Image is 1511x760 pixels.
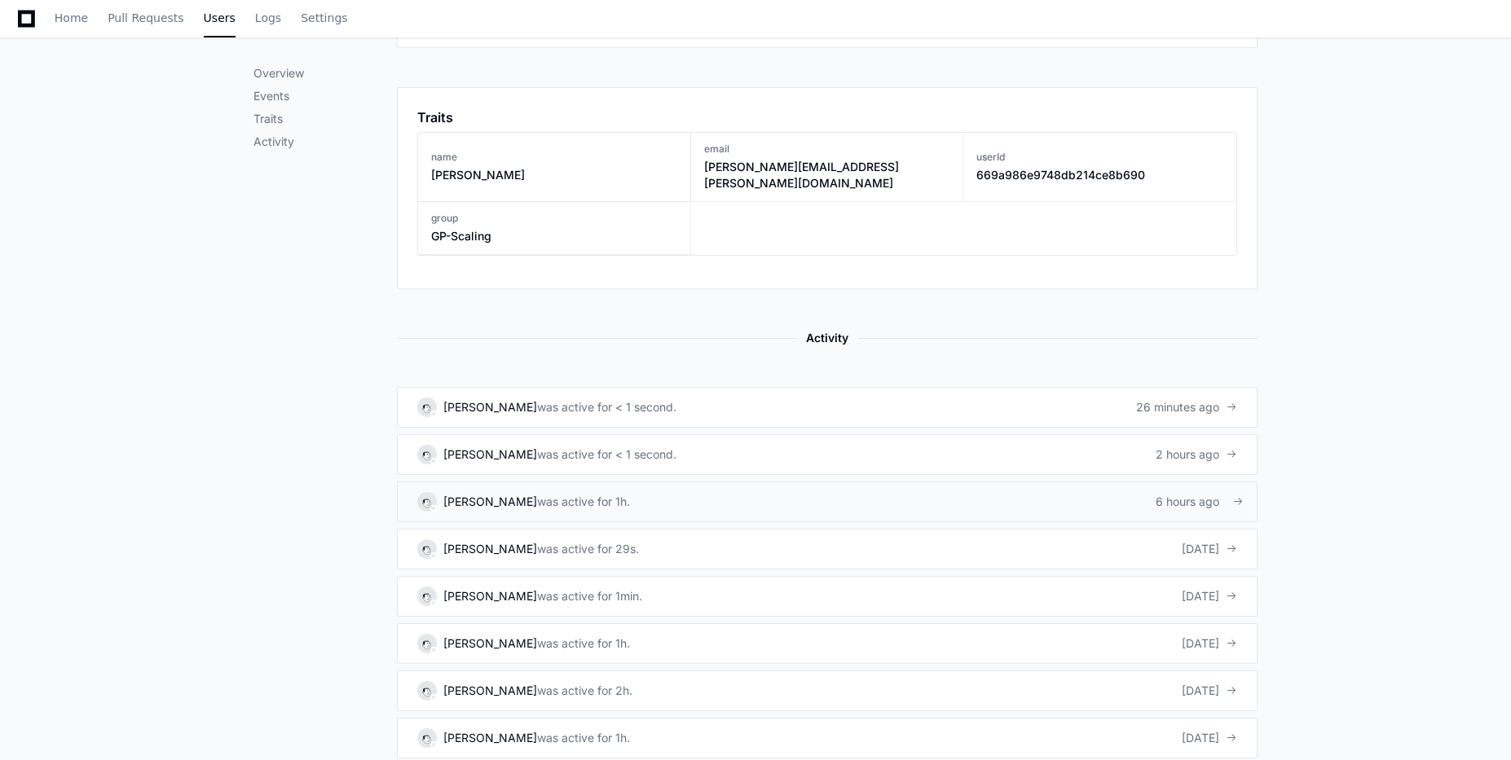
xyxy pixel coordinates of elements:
[419,683,434,698] img: 10.svg
[537,635,630,652] div: was active for 1h.
[255,13,281,23] span: Logs
[55,13,88,23] span: Home
[419,494,434,509] img: 10.svg
[537,541,639,557] div: was active for 29s.
[417,108,453,127] h1: Traits
[253,88,397,104] p: Events
[419,399,434,415] img: 10.svg
[253,134,397,150] p: Activity
[253,65,397,81] p: Overview
[397,576,1258,617] a: [PERSON_NAME]was active for 1min.[DATE]
[397,670,1258,711] a: [PERSON_NAME]was active for 2h.[DATE]
[537,494,630,510] div: was active for 1h.
[537,683,632,699] div: was active for 2h.
[431,167,525,183] h3: [PERSON_NAME]
[537,588,642,604] div: was active for 1min.
[1156,494,1237,510] div: 6 hours ago
[443,541,537,557] div: [PERSON_NAME]
[419,588,434,604] img: 10.svg
[397,481,1258,522] a: [PERSON_NAME]was active for 1h.6 hours ago
[443,588,537,604] div: [PERSON_NAME]
[537,446,676,463] div: was active for < 1 second.
[443,683,537,699] div: [PERSON_NAME]
[397,434,1258,475] a: [PERSON_NAME]was active for < 1 second.2 hours ago
[537,730,630,746] div: was active for 1h.
[431,228,491,244] h3: GP-Scaling
[704,143,950,156] h3: email
[431,151,525,164] h3: name
[431,212,491,225] h3: group
[419,730,434,745] img: 10.svg
[443,730,537,746] div: [PERSON_NAME]
[976,167,1145,183] h3: 669a986e9748db214ce8b690
[397,529,1258,569] a: [PERSON_NAME]was active for 29s.[DATE]
[1182,635,1237,652] div: [DATE]
[397,718,1258,758] a: [PERSON_NAME]was active for 1h.[DATE]
[108,13,183,23] span: Pull Requests
[419,541,434,556] img: 10.svg
[1182,588,1237,604] div: [DATE]
[253,111,397,127] p: Traits
[397,623,1258,664] a: [PERSON_NAME]was active for 1h.[DATE]
[1156,446,1237,463] div: 2 hours ago
[417,108,1237,127] app-pz-page-link-header: Traits
[443,446,537,463] div: [PERSON_NAME]
[419,446,434,462] img: 10.svg
[704,159,950,191] h3: [PERSON_NAME][EMAIL_ADDRESS][PERSON_NAME][DOMAIN_NAME]
[397,387,1258,428] a: [PERSON_NAME]was active for < 1 second.26 minutes ago
[419,635,434,651] img: 10.svg
[301,13,347,23] span: Settings
[443,494,537,510] div: [PERSON_NAME]
[1136,399,1237,415] div: 26 minutes ago
[976,151,1145,164] h3: userId
[443,399,537,415] div: [PERSON_NAME]
[796,328,858,348] span: Activity
[1182,683,1237,699] div: [DATE]
[1182,730,1237,746] div: [DATE]
[537,399,676,415] div: was active for < 1 second.
[443,635,537,652] div: [PERSON_NAME]
[204,13,236,23] span: Users
[1182,541,1237,557] div: [DATE]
